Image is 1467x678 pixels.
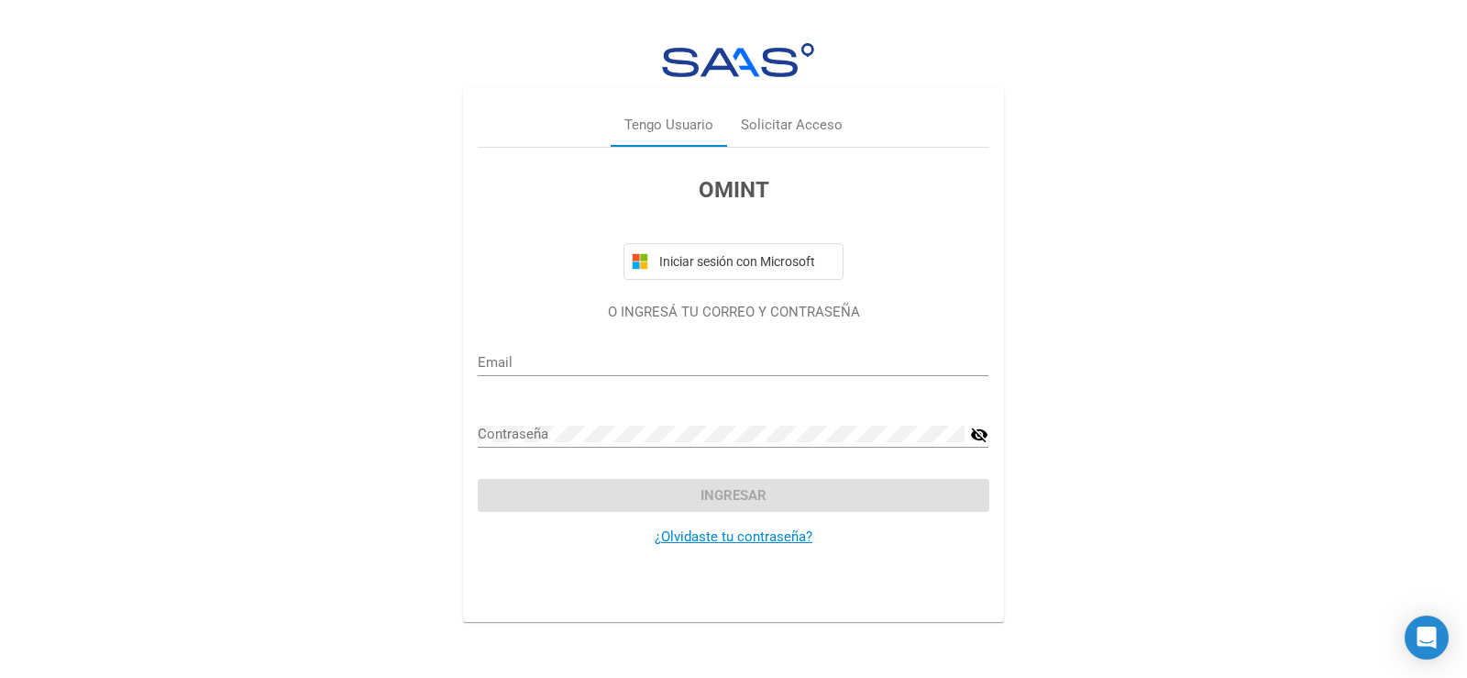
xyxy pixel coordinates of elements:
[1405,616,1449,660] div: Open Intercom Messenger
[478,479,988,512] button: Ingresar
[624,115,713,136] div: Tengo Usuario
[970,424,988,446] mat-icon: visibility_off
[623,243,844,280] button: Iniciar sesión con Microsoft
[478,302,988,323] p: O INGRESÁ TU CORREO Y CONTRASEÑA
[478,173,988,206] h3: OMINT
[741,115,843,136] div: Solicitar Acceso
[700,487,767,504] span: Ingresar
[655,528,812,545] a: ¿Olvidaste tu contraseña?
[656,254,835,269] span: Iniciar sesión con Microsoft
